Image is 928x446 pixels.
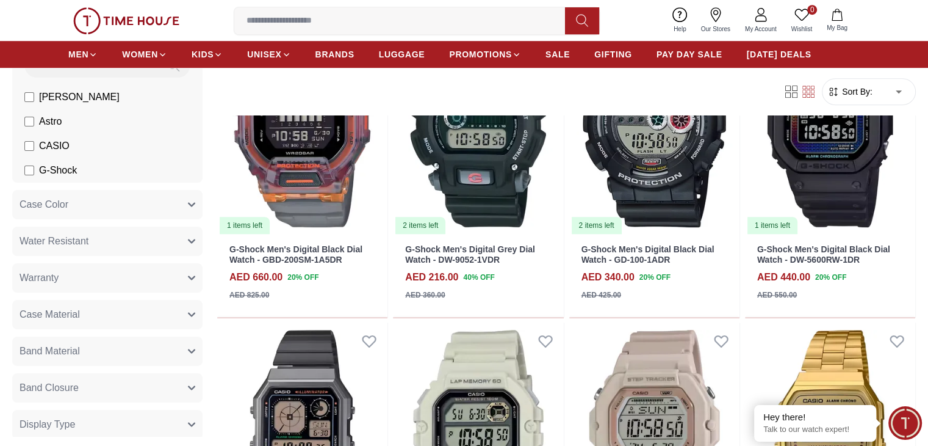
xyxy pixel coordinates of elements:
[315,43,354,65] a: BRANDS
[20,381,79,395] span: Band Closure
[757,270,810,285] h4: AED 440.00
[405,290,445,301] div: AED 360.00
[315,48,354,60] span: BRANDS
[122,48,158,60] span: WOMEN
[12,300,203,329] button: Case Material
[405,244,535,265] a: G-Shock Men's Digital Grey Dial Watch - DW-9052-1VDR
[747,217,797,234] div: 1 items left
[39,114,62,129] span: Astro
[39,90,120,104] span: [PERSON_NAME]
[393,20,563,235] a: G-Shock Men's Digital Grey Dial Watch - DW-9052-1VDR2 items left
[24,166,34,175] input: G-Shock
[545,43,570,65] a: SALE
[20,344,80,359] span: Band Material
[449,43,521,65] a: PROMOTIONS
[763,411,867,423] div: Hey there!
[840,86,872,98] span: Sort By:
[827,86,872,98] button: Sort By:
[594,48,632,60] span: GIFTING
[807,5,817,15] span: 0
[784,5,819,36] a: 0Wishlist
[747,43,811,65] a: [DATE] DEALS
[39,139,70,153] span: CASIO
[192,43,223,65] a: KIDS
[20,197,68,212] span: Case Color
[763,425,867,435] p: Talk to our watch expert!
[20,307,80,322] span: Case Material
[229,290,269,301] div: AED 825.00
[393,20,563,235] img: G-Shock Men's Digital Grey Dial Watch - DW-9052-1VDR
[217,20,387,235] img: G-Shock Men's Digital Black Dial Watch - GBD-200SM-1A5DR
[379,43,425,65] a: LUGGAGE
[20,271,59,285] span: Warranty
[379,48,425,60] span: LUGGAGE
[217,20,387,235] a: G-Shock Men's Digital Black Dial Watch - GBD-200SM-1A5DR1 items left
[12,337,203,366] button: Band Material
[20,417,75,432] span: Display Type
[696,24,735,34] span: Our Stores
[20,234,88,249] span: Water Resistant
[656,43,722,65] a: PAY DAY SALE
[639,272,671,283] span: 20 % OFF
[669,24,691,34] span: Help
[220,217,270,234] div: 1 items left
[745,20,915,235] img: G-Shock Men's Digital Black Dial Watch - DW-5600RW-1DR
[740,24,782,34] span: My Account
[888,406,922,440] div: Chat Widget
[229,244,362,265] a: G-Shock Men's Digital Black Dial Watch - GBD-200SM-1A5DR
[786,24,817,34] span: Wishlist
[757,244,890,265] a: G-Shock Men's Digital Black Dial Watch - DW-5600RW-1DR
[694,5,738,36] a: Our Stores
[757,290,797,301] div: AED 550.00
[192,48,214,60] span: KIDS
[545,48,570,60] span: SALE
[569,20,739,235] a: G-Shock Men's Digital Black Dial Watch - GD-100-1ADR2 items left
[229,270,282,285] h4: AED 660.00
[581,290,621,301] div: AED 425.00
[449,48,512,60] span: PROMOTIONS
[815,272,846,283] span: 20 % OFF
[656,48,722,60] span: PAY DAY SALE
[822,23,852,32] span: My Bag
[405,270,458,285] h4: AED 216.00
[39,163,77,178] span: G-Shock
[68,48,88,60] span: MEN
[581,244,714,265] a: G-Shock Men's Digital Black Dial Watch - GD-100-1ADR
[12,227,203,256] button: Water Resistant
[12,190,203,219] button: Case Color
[395,217,445,234] div: 2 items left
[745,20,915,235] a: G-Shock Men's Digital Black Dial Watch - DW-5600RW-1DR1 items left
[73,7,179,34] img: ...
[572,217,622,234] div: 2 items left
[24,117,34,126] input: Astro
[12,410,203,439] button: Display Type
[581,270,635,285] h4: AED 340.00
[24,141,34,151] input: CASIO
[247,43,290,65] a: UNISEX
[747,48,811,60] span: [DATE] DEALS
[24,92,34,102] input: [PERSON_NAME]
[569,20,739,235] img: G-Shock Men's Digital Black Dial Watch - GD-100-1ADR
[819,6,855,35] button: My Bag
[12,263,203,293] button: Warranty
[12,373,203,403] button: Band Closure
[247,48,281,60] span: UNISEX
[68,43,98,65] a: MEN
[463,272,494,283] span: 40 % OFF
[594,43,632,65] a: GIFTING
[287,272,318,283] span: 20 % OFF
[122,43,167,65] a: WOMEN
[666,5,694,36] a: Help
